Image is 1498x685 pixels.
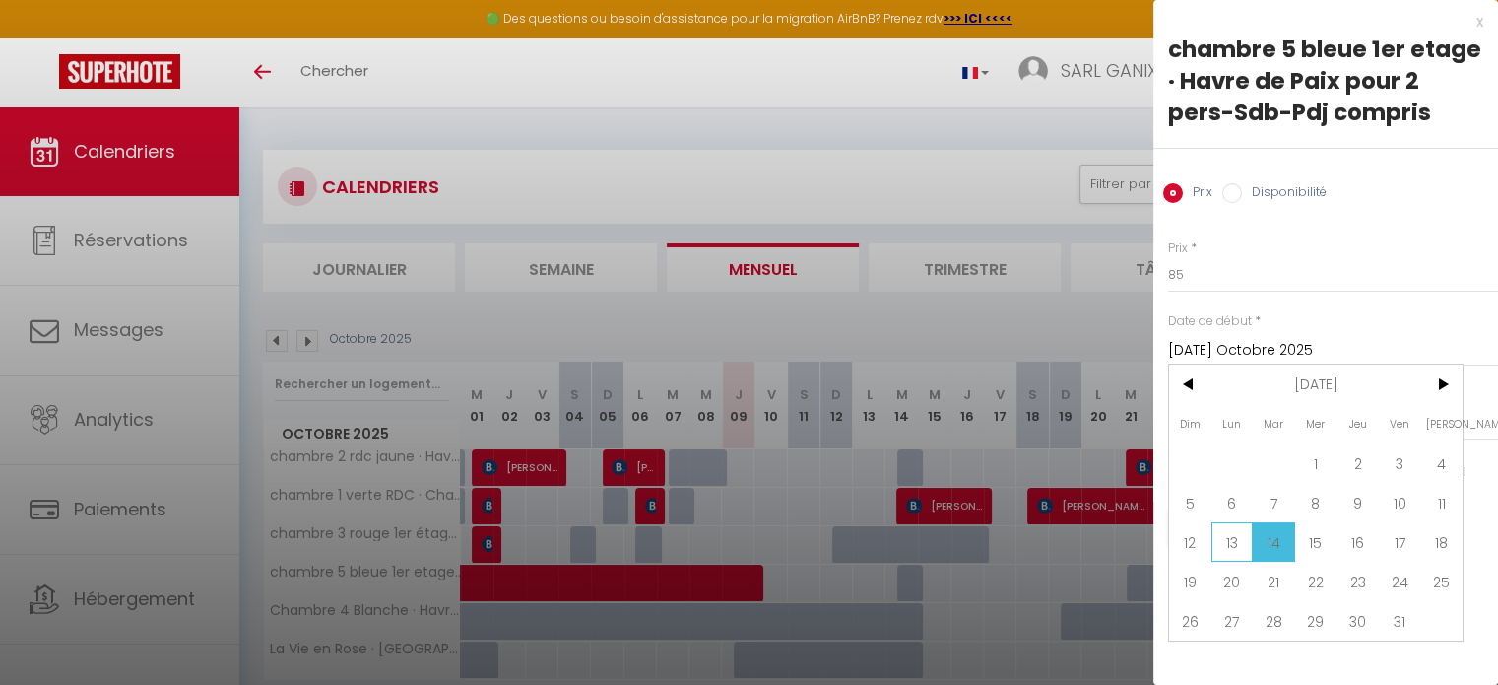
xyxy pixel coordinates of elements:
[1379,562,1421,601] span: 24
[1295,522,1337,562] span: 15
[1420,404,1463,444] span: [PERSON_NAME]
[1169,601,1211,641] span: 26
[1169,404,1211,444] span: Dim
[1211,365,1421,404] span: [DATE]
[1336,601,1379,641] span: 30
[1253,562,1295,601] span: 21
[1169,562,1211,601] span: 19
[1153,10,1483,34] div: x
[1253,522,1295,562] span: 14
[1295,601,1337,641] span: 29
[1168,240,1188,258] label: Prix
[1420,483,1463,522] span: 11
[1169,522,1211,562] span: 12
[1295,404,1337,444] span: Mer
[1211,522,1254,562] span: 13
[1379,522,1421,562] span: 17
[1253,483,1295,522] span: 7
[1169,483,1211,522] span: 5
[1242,183,1327,205] label: Disponibilité
[1295,483,1337,522] span: 8
[1336,562,1379,601] span: 23
[1169,365,1211,404] span: <
[1420,522,1463,562] span: 18
[1379,444,1421,483] span: 3
[1379,404,1421,444] span: Ven
[1168,34,1483,128] div: chambre 5 bleue 1er etage · Havre de Paix pour 2 pers-Sdb-Pdj compris
[1211,483,1254,522] span: 6
[1211,404,1254,444] span: Lun
[1379,483,1421,522] span: 10
[1295,444,1337,483] span: 1
[1336,522,1379,562] span: 16
[1183,183,1212,205] label: Prix
[1211,601,1254,641] span: 27
[1420,562,1463,601] span: 25
[1336,483,1379,522] span: 9
[1379,601,1421,641] span: 31
[1253,601,1295,641] span: 28
[1420,444,1463,483] span: 4
[1168,312,1252,331] label: Date de début
[1420,365,1463,404] span: >
[1336,404,1379,444] span: Jeu
[1336,444,1379,483] span: 2
[1211,562,1254,601] span: 20
[1295,562,1337,601] span: 22
[1253,404,1295,444] span: Mar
